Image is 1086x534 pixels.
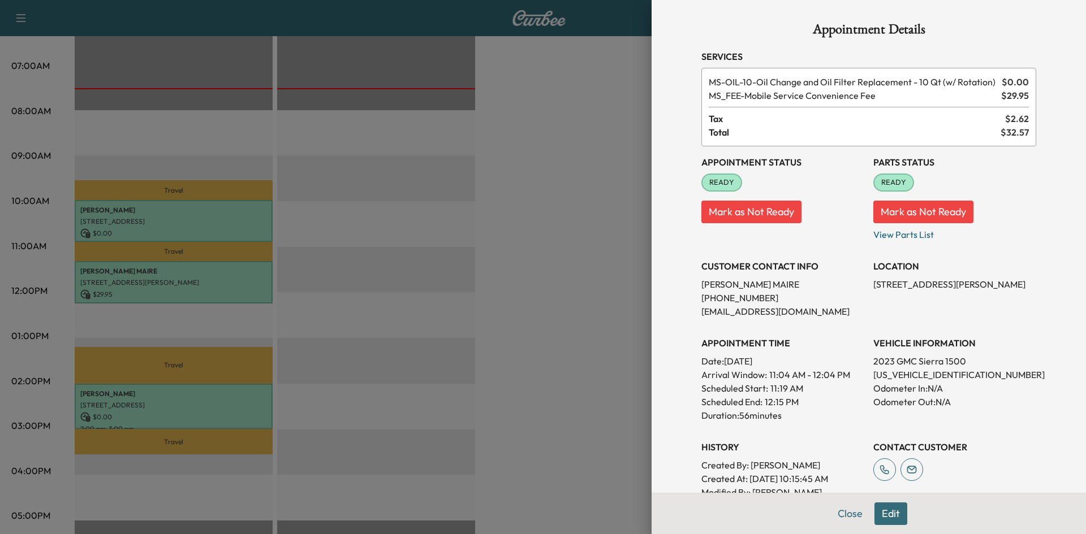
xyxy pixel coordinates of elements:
span: Oil Change and Oil Filter Replacement - 10 Qt (w/ Rotation) [709,75,997,89]
h3: APPOINTMENT TIME [701,336,864,350]
p: 11:19 AM [770,381,803,395]
button: Mark as Not Ready [873,201,973,223]
span: $ 29.95 [1001,89,1029,102]
span: READY [703,177,741,188]
p: [EMAIL_ADDRESS][DOMAIN_NAME] [701,305,864,318]
h3: Services [701,50,1036,63]
p: Scheduled Start: [701,381,768,395]
span: READY [874,177,913,188]
span: Tax [709,112,1005,125]
span: Mobile Service Convenience Fee [709,89,997,102]
p: View Parts List [873,223,1036,241]
p: Odometer Out: N/A [873,395,1036,409]
span: Total [709,125,1001,139]
p: Date: [DATE] [701,354,864,368]
h3: History [701,440,864,454]
p: 2023 GMC Sierra 1500 [873,354,1036,368]
p: [STREET_ADDRESS][PERSON_NAME] [873,277,1036,291]
h1: Appointment Details [701,23,1036,41]
p: [PERSON_NAME] MAIRE [701,277,864,291]
button: Close [830,502,870,525]
h3: LOCATION [873,259,1036,273]
p: [US_VEHICLE_IDENTIFICATION_NUMBER] [873,368,1036,381]
span: $ 32.57 [1001,125,1029,139]
span: $ 0.00 [1002,75,1029,89]
h3: Parts Status [873,155,1036,169]
p: Scheduled End: [701,395,762,409]
p: Created By : [PERSON_NAME] [701,458,864,472]
button: Mark as Not Ready [701,201,801,223]
span: $ 2.62 [1005,112,1029,125]
p: Modified By : [PERSON_NAME] [701,485,864,499]
h3: VEHICLE INFORMATION [873,336,1036,350]
h3: CONTACT CUSTOMER [873,440,1036,454]
p: 12:15 PM [765,395,799,409]
p: Created At : [DATE] 10:15:45 AM [701,472,864,485]
p: Arrival Window: [701,368,864,381]
button: Edit [874,502,907,525]
h3: Appointment Status [701,155,864,169]
p: Duration: 56 minutes [701,409,864,422]
p: [PHONE_NUMBER] [701,291,864,305]
span: 11:04 AM - 12:04 PM [769,368,850,381]
p: Odometer In: N/A [873,381,1036,395]
h3: CUSTOMER CONTACT INFO [701,259,864,273]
